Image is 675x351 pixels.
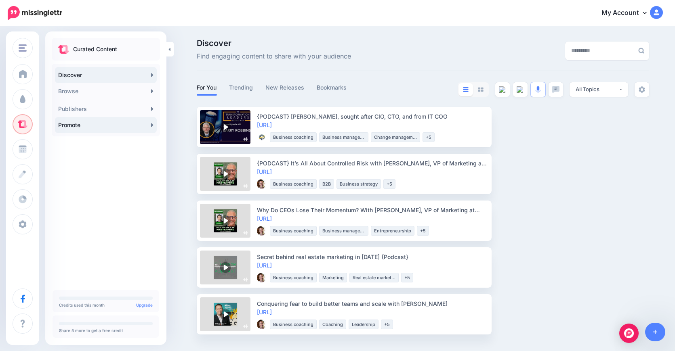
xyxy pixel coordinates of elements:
[13,21,19,27] img: website_grey.svg
[13,13,19,19] img: logo_orange.svg
[197,83,217,92] a: For You
[570,82,628,97] button: All Topics
[349,273,399,282] li: Real estate marketing
[243,230,248,235] img: audio-wave.png
[593,3,663,23] a: My Account
[23,47,30,53] img: tab_domain_overview_orange.svg
[257,226,267,236] img: T9P9O4QBXU5SMD8BQ7G22XG4DYFOIP13_thumb.jpg
[55,83,157,99] a: Browse
[319,320,346,329] li: Coaching
[401,273,413,282] li: +5
[349,320,379,329] li: Leadership
[423,132,435,142] li: +5
[499,86,506,93] img: article--grey.png
[21,21,89,27] div: Domain: [DOMAIN_NAME]
[576,86,618,93] div: All Topics
[270,179,317,189] li: Business coaching
[319,179,334,189] li: B2B
[257,159,487,167] div: {PODCAST} It’s All About Controlled Risk with [PERSON_NAME], VP of Marketing at eXp World Holdings
[243,277,248,282] img: audio-wave.png
[220,215,231,226] img: play-circle-overlay.png
[257,320,267,329] img: T9P9O4QBXU5SMD8BQ7G22XG4DYFOIP13_thumb.jpg
[197,51,351,62] span: Find engaging content to share with your audience
[55,117,157,133] a: Promote
[535,86,541,93] img: microphone.png
[32,48,72,53] div: Domain Overview
[220,262,231,273] img: play-circle-overlay.png
[257,253,487,261] div: Secret behind real estate marketing in [DATE] {Podcast}
[197,39,351,47] span: Discover
[371,132,420,142] li: Change management
[257,121,272,128] a: [URL]
[371,226,414,236] li: Entrepreneurship
[90,48,133,53] div: Keywords by Traffic
[257,309,272,315] a: [URL]
[639,86,645,93] img: settings-grey.png
[619,324,639,343] div: Open Intercom Messenger
[257,179,267,189] img: T9P9O4QBXU5SMD8BQ7G22XG4DYFOIP13_thumb.jpg
[270,273,317,282] li: Business coaching
[319,226,368,236] li: Business management
[243,184,248,188] img: audio-wave.png
[243,137,248,142] img: audio-wave.png
[58,45,69,54] img: curate.png
[220,309,231,320] img: play-circle-overlay.png
[638,48,644,54] img: search-grey-6.png
[381,320,393,329] li: +5
[552,86,559,93] img: chat-square-grey.png
[23,13,40,19] div: v 4.0.24
[220,121,231,133] img: play-circle-overlay.png
[19,44,27,52] img: menu.png
[257,132,267,142] img: SVDYJVRK7A0850ZGVG9FHE3AYLJRPQ64_thumb.png
[383,179,395,189] li: +5
[417,226,429,236] li: +5
[257,112,487,121] div: {PODCAST} [PERSON_NAME], sought after CIO, CTO, and from IT COO
[257,273,267,282] img: T9P9O4QBXU5SMD8BQ7G22XG4DYFOIP13_thumb.jpg
[257,299,487,308] div: Conquering fear to build better teams and scale with [PERSON_NAME]
[243,324,248,329] img: audio-wave.png
[229,83,253,92] a: Trending
[319,273,347,282] li: Marketing
[73,44,117,54] p: Curated Content
[270,320,317,329] li: Business coaching
[265,83,305,92] a: New Releases
[220,168,231,180] img: play-circle-overlay.png
[319,132,368,142] li: Business management
[257,206,487,214] div: Why Do CEOs Lose Their Momentum? With [PERSON_NAME], VP of Marketing at eXp World Holdings
[317,83,347,92] a: Bookmarks
[336,179,381,189] li: Business strategy
[270,226,317,236] li: Business coaching
[257,168,272,175] a: [URL]
[463,87,469,92] img: list-blue.png
[517,86,524,93] img: video--grey.png
[270,132,317,142] li: Business coaching
[8,6,62,20] img: Missinglettr
[257,262,272,269] a: [URL]
[82,47,88,53] img: tab_keywords_by_traffic_grey.svg
[55,101,157,117] a: Publishers
[478,87,484,92] img: grid-grey.png
[55,67,157,83] a: Discover
[257,215,272,222] a: [URL]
